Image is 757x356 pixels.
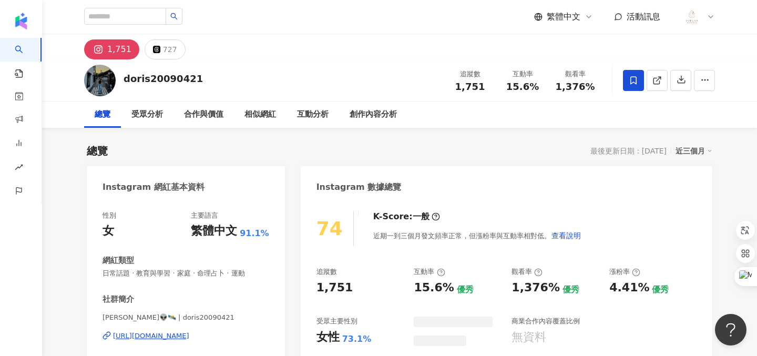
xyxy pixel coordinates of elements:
[103,223,114,239] div: 女
[84,65,116,96] img: KOL Avatar
[316,218,343,239] div: 74
[113,331,189,341] div: [URL][DOMAIN_NAME]
[316,267,337,277] div: 追蹤數
[555,69,595,79] div: 觀看率
[316,181,402,193] div: Instagram 數據總覽
[562,284,579,296] div: 優秀
[87,144,108,158] div: 總覽
[551,225,581,246] button: 查看說明
[503,69,543,79] div: 互動率
[414,280,454,296] div: 15.6%
[15,157,23,180] span: rise
[95,108,110,121] div: 總覽
[124,72,203,85] div: doris20090421
[350,108,397,121] div: 創作內容分析
[131,108,163,121] div: 受眾分析
[512,317,580,326] div: 商業合作內容覆蓋比例
[512,280,560,296] div: 1,376%
[512,267,543,277] div: 觀看率
[103,269,269,278] span: 日常話題 · 教育與學習 · 家庭 · 命理占卜 · 運動
[609,267,640,277] div: 漲粉率
[191,211,218,220] div: 主要語言
[590,147,667,155] div: 最後更新日期：[DATE]
[297,108,329,121] div: 互動分析
[15,38,36,79] a: search
[414,267,445,277] div: 互動率
[170,13,178,20] span: search
[342,333,372,345] div: 73.1%
[609,280,649,296] div: 4.41%
[506,82,539,92] span: 15.6%
[652,284,669,296] div: 優秀
[413,211,429,222] div: 一般
[457,284,474,296] div: 優秀
[316,317,357,326] div: 受眾主要性別
[103,294,134,305] div: 社群簡介
[191,223,237,239] div: 繁體中文
[450,69,490,79] div: 追蹤數
[556,82,595,92] span: 1,376%
[13,13,29,29] img: logo icon
[84,39,139,59] button: 1,751
[316,329,340,345] div: 女性
[373,211,440,222] div: K-Score :
[145,39,186,59] button: 727
[103,255,134,266] div: 網紅類型
[676,144,712,158] div: 近三個月
[682,7,702,27] img: sofuya%20logo.png
[240,228,269,239] span: 91.1%
[316,280,353,296] div: 1,751
[184,108,223,121] div: 合作與價值
[103,331,269,341] a: [URL][DOMAIN_NAME]
[103,181,204,193] div: Instagram 網紅基本資料
[103,211,116,220] div: 性別
[715,314,746,345] iframe: Help Scout Beacon - Open
[107,42,131,57] div: 1,751
[244,108,276,121] div: 相似網紅
[103,313,269,322] span: [PERSON_NAME]👽🛰️ | doris20090421
[627,12,660,22] span: 活動訊息
[551,231,581,240] span: 查看說明
[373,225,581,246] div: 近期一到三個月發文頻率正常，但漲粉率與互動率相對低。
[512,329,546,345] div: 無資料
[547,11,580,23] span: 繁體中文
[455,81,485,92] span: 1,751
[163,42,177,57] div: 727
